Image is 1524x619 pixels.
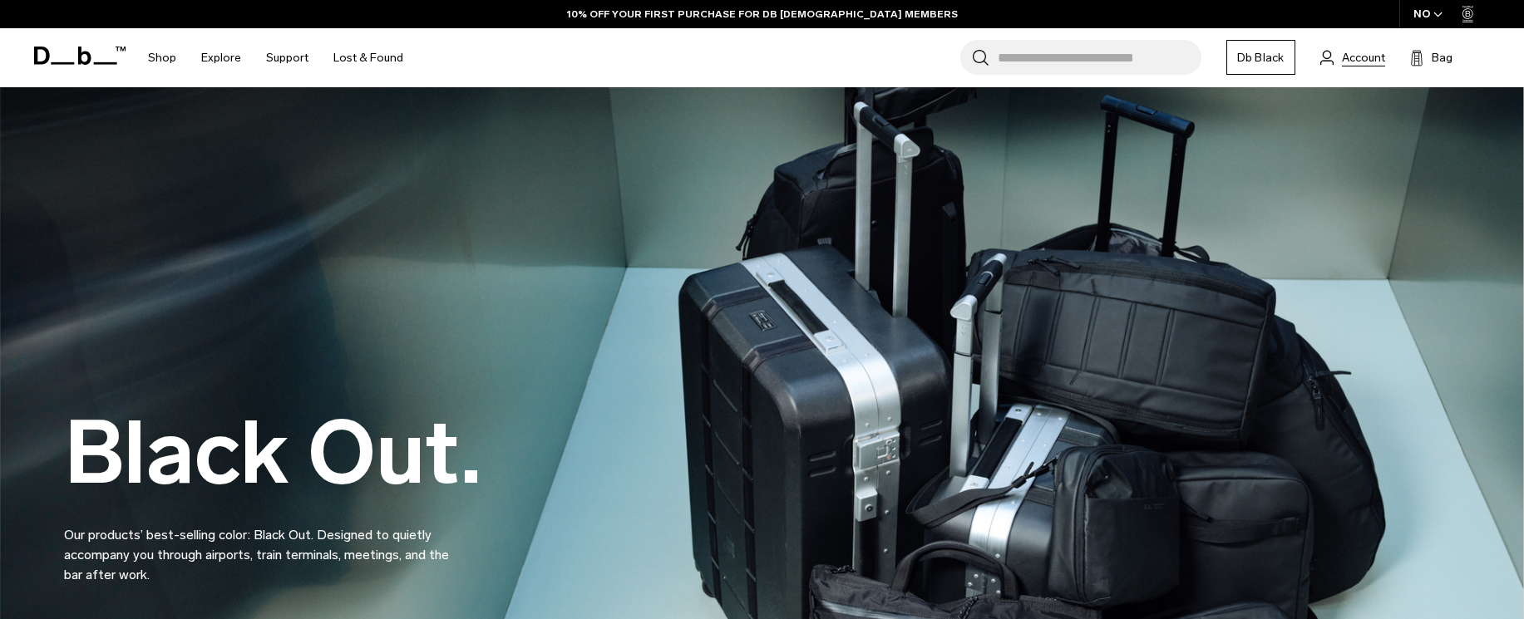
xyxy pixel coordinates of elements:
[1320,47,1385,67] a: Account
[266,28,308,87] a: Support
[136,28,416,87] nav: Main Navigation
[1410,47,1452,67] button: Bag
[1342,49,1385,66] span: Account
[64,410,481,497] h2: Black Out.
[333,28,403,87] a: Lost & Found
[148,28,176,87] a: Shop
[1432,49,1452,66] span: Bag
[1226,40,1295,75] a: Db Black
[201,28,241,87] a: Explore
[567,7,958,22] a: 10% OFF YOUR FIRST PURCHASE FOR DB [DEMOGRAPHIC_DATA] MEMBERS
[64,505,463,585] p: Our products’ best-selling color: Black Out. Designed to quietly accompany you through airports, ...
